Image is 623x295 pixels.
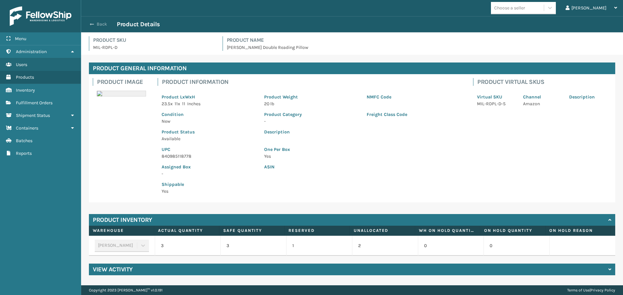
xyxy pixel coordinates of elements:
[16,138,32,143] span: Batches
[162,181,256,188] p: Shippable
[162,146,256,153] p: UPC
[16,125,38,131] span: Containers
[418,236,484,256] td: 0
[16,49,47,54] span: Administration
[162,129,256,135] p: Product Status
[264,101,274,107] span: 20 lb
[155,236,221,256] td: 3
[367,94,461,100] p: NMFC Code
[15,36,26,41] span: Menu
[16,151,32,156] span: Reports
[264,111,359,118] p: Product Category
[16,100,53,106] span: Fulfillment Orders
[162,153,256,160] p: 840985118778
[223,228,280,233] label: Safe Quantity
[162,170,256,177] p: -
[16,74,34,80] span: Products
[175,101,180,107] span: 11 x
[182,101,185,107] span: 11
[494,5,525,11] div: Choose a seller
[162,188,256,195] p: Yes
[162,111,256,118] p: Condition
[16,62,27,67] span: Users
[89,285,163,295] p: Copyright 2023 [PERSON_NAME]™ v 1.0.191
[264,129,461,135] p: Description
[477,100,515,107] p: MIL-RDPL-D-S
[354,228,411,233] label: Unallocated
[93,44,215,51] p: MIL-RDPL-D
[89,62,615,74] h4: Product General Information
[367,111,461,118] p: Freight Class Code
[162,94,256,100] p: Product LxWxH
[264,94,359,100] p: Product Weight
[288,228,346,233] label: Reserved
[93,266,133,273] h4: View Activity
[117,20,160,28] h3: Product Details
[93,228,150,233] label: Warehouse
[483,236,549,256] td: 0
[264,164,461,170] p: ASIN
[97,78,150,86] h4: Product Image
[264,153,461,160] p: Yes
[187,101,201,107] span: Inches
[484,228,541,233] label: On Hold Quantity
[292,243,346,249] p: 1
[352,236,418,256] td: 2
[93,216,152,224] h4: Product Inventory
[162,118,256,125] p: New
[16,113,50,118] span: Shipment Status
[16,87,35,93] span: Inventory
[227,36,616,44] h4: Product Name
[162,164,256,170] p: Assigned Box
[10,6,71,26] img: logo
[523,100,561,107] p: Amazon
[220,236,286,256] td: 3
[477,94,515,100] p: Virtual SKU
[97,91,146,96] img: 51104088640_40f294f443_o-scaled-700x700.jpg
[93,36,215,44] h4: Product SKU
[162,135,256,142] p: Available
[227,44,616,51] p: [PERSON_NAME] Double Reading Pillow
[549,228,606,233] label: On Hold Reason
[162,78,465,86] h4: Product Information
[523,94,561,100] p: Channel
[419,228,476,233] label: WH On hold quantity
[264,118,359,125] p: -
[264,146,461,153] p: One Per Box
[567,285,615,295] div: |
[569,94,607,100] p: Description
[591,288,615,292] a: Privacy Policy
[158,228,215,233] label: Actual Quantity
[87,21,117,27] button: Back
[162,101,173,107] span: 23.5 x
[477,78,611,86] h4: Product Virtual SKUs
[567,288,590,292] a: Terms of Use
